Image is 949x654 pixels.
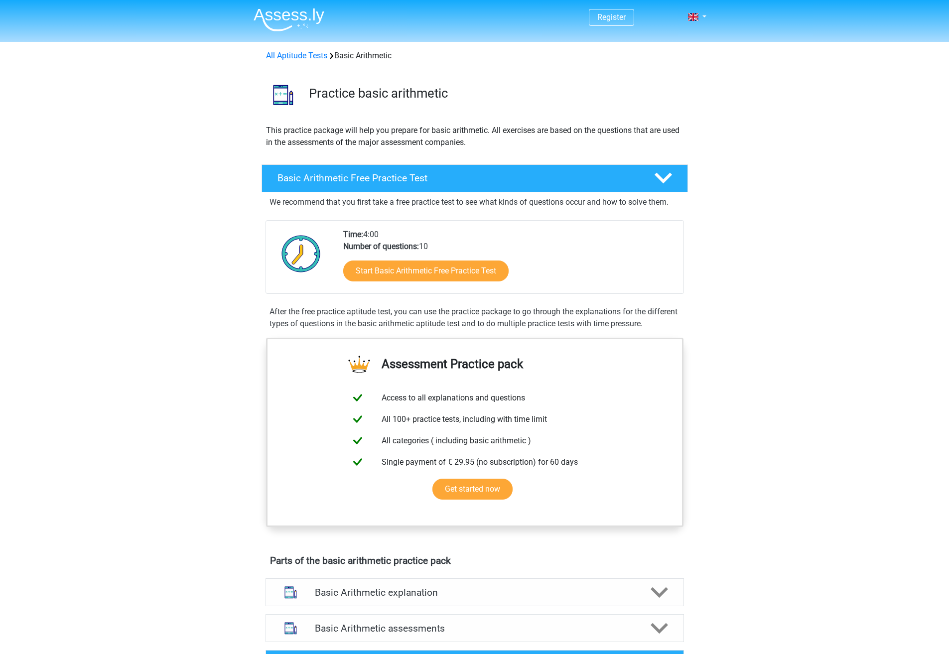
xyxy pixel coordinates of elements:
div: After the free practice aptitude test, you can use the practice package to go through the explana... [266,306,684,330]
a: All Aptitude Tests [266,51,327,60]
a: assessments Basic Arithmetic assessments [262,614,688,642]
img: Assessly [254,8,324,31]
img: basic arithmetic assessments [278,616,303,641]
img: basic arithmetic explanations [278,580,303,605]
h4: Basic Arithmetic assessments [315,623,635,634]
a: explanations Basic Arithmetic explanation [262,578,688,606]
div: Basic Arithmetic [262,50,687,62]
a: Register [597,12,626,22]
div: 4:00 10 [336,229,683,293]
b: Number of questions: [343,242,419,251]
h4: Parts of the basic arithmetic practice pack [270,555,679,566]
p: We recommend that you first take a free practice test to see what kinds of questions occur and ho... [270,196,680,208]
a: Start Basic Arithmetic Free Practice Test [343,261,509,281]
b: Time: [343,230,363,239]
a: Get started now [432,479,513,500]
img: Clock [276,229,326,278]
h4: Basic Arithmetic Free Practice Test [277,172,638,184]
p: This practice package will help you prepare for basic arithmetic. All exercises are based on the ... [266,125,683,148]
a: Basic Arithmetic Free Practice Test [258,164,692,192]
h3: Practice basic arithmetic [309,86,680,101]
img: basic arithmetic [262,74,304,116]
h4: Basic Arithmetic explanation [315,587,635,598]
